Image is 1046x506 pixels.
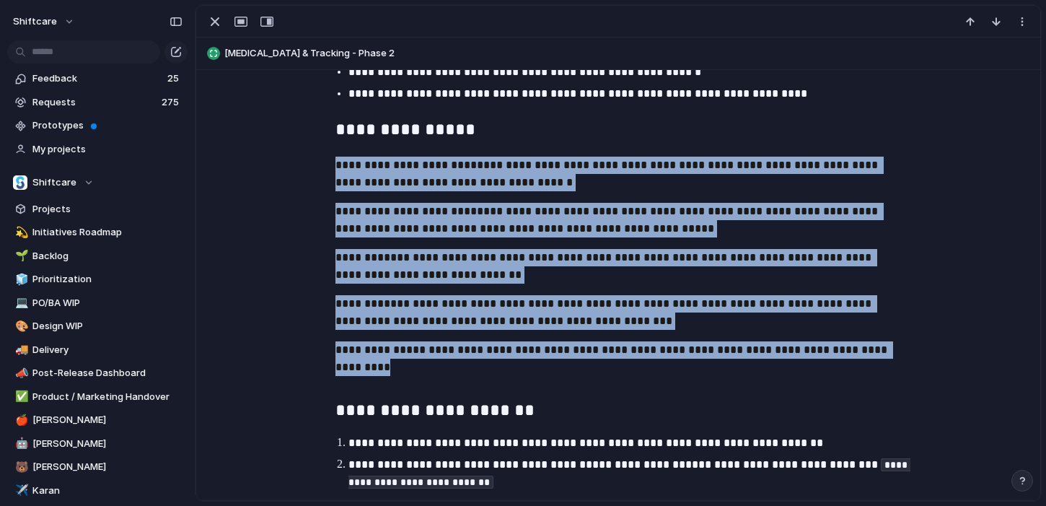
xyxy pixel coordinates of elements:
a: 📣Post-Release Dashboard [7,362,188,384]
span: Post-Release Dashboard [32,366,183,380]
span: [PERSON_NAME] [32,413,183,427]
span: shiftcare [13,14,57,29]
button: 📣 [13,366,27,380]
a: 🌱Backlog [7,245,188,267]
span: Product / Marketing Handover [32,390,183,404]
span: 25 [167,71,182,86]
a: 💫Initiatives Roadmap [7,222,188,243]
span: Design WIP [32,319,183,333]
button: 🚚 [13,343,27,357]
div: ✈️ [15,482,25,499]
span: Feedback [32,71,163,86]
span: Prioritization [32,272,183,287]
a: 💻PO/BA WIP [7,292,188,314]
button: [MEDICAL_DATA] & Tracking - Phase 2 [203,42,1034,65]
div: ✅ [15,388,25,405]
a: ✅Product / Marketing Handover [7,386,188,408]
button: ✈️ [13,484,27,498]
span: Prototypes [32,118,183,133]
button: 🍎 [13,413,27,427]
button: 🌱 [13,249,27,263]
div: 🎨 [15,318,25,335]
a: Requests275 [7,92,188,113]
a: 🚚Delivery [7,339,188,361]
span: Backlog [32,249,183,263]
div: 🚚 [15,341,25,358]
a: 🍎[PERSON_NAME] [7,409,188,431]
button: 🐻 [13,460,27,474]
a: Feedback25 [7,68,188,90]
button: Shiftcare [7,172,188,193]
span: Delivery [32,343,183,357]
button: 💫 [13,225,27,240]
span: Initiatives Roadmap [32,225,183,240]
span: Projects [32,202,183,217]
span: [MEDICAL_DATA] & Tracking - Phase 2 [224,46,1034,61]
a: Projects [7,199,188,220]
button: 🤖 [13,437,27,451]
a: 🎨Design WIP [7,315,188,337]
span: PO/BA WIP [32,296,183,310]
div: 💻 [15,295,25,311]
a: My projects [7,139,188,160]
div: 📣 [15,365,25,382]
span: Requests [32,95,157,110]
div: 🍎 [15,412,25,429]
a: 🧊Prioritization [7,269,188,290]
span: My projects [32,142,183,157]
span: Shiftcare [32,175,76,190]
span: [PERSON_NAME] [32,460,183,474]
div: 🌱 [15,248,25,264]
div: 🧊 [15,271,25,288]
div: 🐻 [15,459,25,476]
button: 💻 [13,296,27,310]
span: Karan [32,484,183,498]
a: 🐻[PERSON_NAME] [7,456,188,478]
a: 🤖[PERSON_NAME] [7,433,188,455]
button: ✅ [13,390,27,404]
a: ✈️Karan [7,480,188,502]
button: shiftcare [6,10,82,33]
div: 💫 [15,224,25,241]
button: 🎨 [13,319,27,333]
a: Prototypes [7,115,188,136]
button: 🧊 [13,272,27,287]
span: [PERSON_NAME] [32,437,183,451]
div: 🤖 [15,435,25,452]
span: 275 [162,95,182,110]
